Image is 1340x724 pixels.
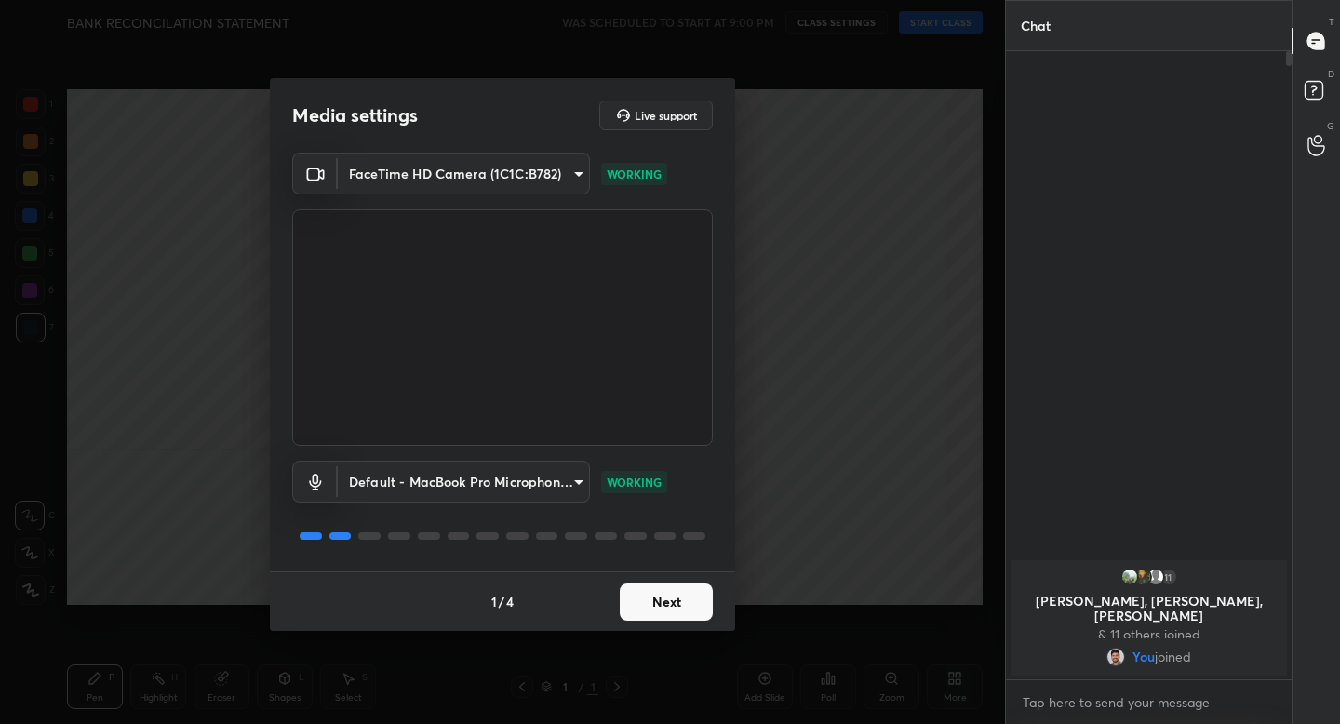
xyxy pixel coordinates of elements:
button: Next [620,583,713,621]
img: default.png [1146,568,1165,586]
img: 3529433a1a3f4b01b1c523f21d7de814.jpg [1133,568,1152,586]
p: Chat [1006,1,1065,50]
div: grid [1006,556,1292,679]
div: FaceTime HD Camera (1C1C:B782) [338,153,590,194]
p: T [1329,15,1334,29]
p: G [1327,119,1334,133]
p: & 11 others joined [1022,627,1276,642]
h4: 4 [506,592,514,611]
h4: 1 [491,592,497,611]
img: a372934a5e7c4201b61f60f72c364f82.jpg [1120,568,1139,586]
p: WORKING [607,474,662,490]
p: WORKING [607,166,662,182]
div: FaceTime HD Camera (1C1C:B782) [338,461,590,503]
div: 11 [1159,568,1178,586]
p: [PERSON_NAME], [PERSON_NAME], [PERSON_NAME] [1022,594,1276,623]
h5: Live support [635,110,697,121]
span: You [1132,650,1155,664]
h4: / [499,592,504,611]
img: 1ebc9903cf1c44a29e7bc285086513b0.jpg [1106,648,1125,666]
p: D [1328,67,1334,81]
h2: Media settings [292,103,418,127]
span: joined [1155,650,1191,664]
